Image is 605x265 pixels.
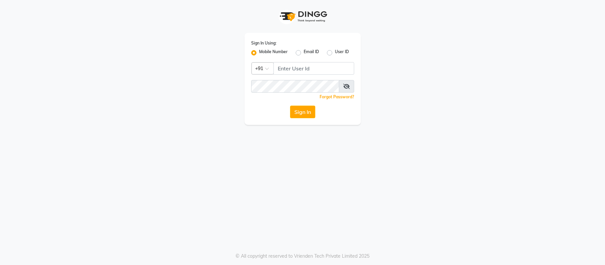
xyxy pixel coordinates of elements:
[320,94,354,99] a: Forgot Password?
[259,49,288,57] label: Mobile Number
[290,106,315,118] button: Sign In
[335,49,349,57] label: User ID
[304,49,319,57] label: Email ID
[251,40,276,46] label: Sign In Using:
[273,62,354,75] input: Username
[276,7,329,26] img: logo1.svg
[251,80,339,93] input: Username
